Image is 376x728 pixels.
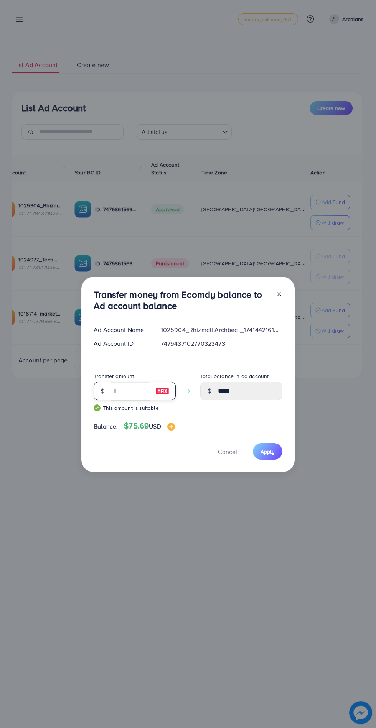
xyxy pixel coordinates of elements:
[155,386,169,396] img: image
[218,447,237,456] span: Cancel
[155,325,289,334] div: 1025904_Rhizmall Archbeat_1741442161001
[94,289,270,311] h3: Transfer money from Ecomdy balance to Ad account balance
[167,423,175,431] img: image
[94,372,134,380] label: Transfer amount
[94,404,176,412] small: This amount is suitable
[87,325,155,334] div: Ad Account Name
[87,339,155,348] div: Ad Account ID
[94,422,118,431] span: Balance:
[124,421,175,431] h4: $75.69
[149,422,161,431] span: USD
[253,443,282,460] button: Apply
[208,443,247,460] button: Cancel
[200,372,269,380] label: Total balance in ad account
[261,448,275,455] span: Apply
[94,404,101,411] img: guide
[155,339,289,348] div: 7479437102770323473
